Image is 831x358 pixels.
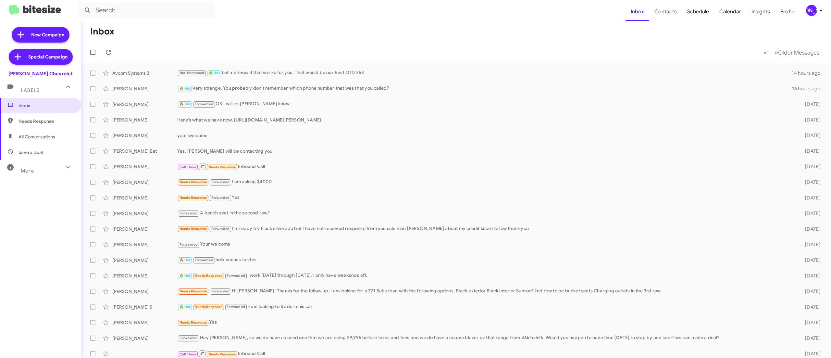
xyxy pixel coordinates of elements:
[793,117,826,123] div: [DATE]
[775,48,778,57] span: »
[177,162,793,171] div: Inbound Call
[180,320,207,325] span: Needs Response
[210,195,231,201] span: Forwarded
[112,226,177,232] div: [PERSON_NAME]
[180,305,191,309] span: 🔥 Hot
[180,258,191,262] span: 🔥 Hot
[682,2,714,21] a: Schedule
[112,319,177,326] div: [PERSON_NAME]
[177,100,793,108] div: OK I will let [PERSON_NAME] know.
[112,288,177,295] div: [PERSON_NAME]
[180,71,205,75] span: Not-Interested
[763,48,767,57] span: «
[112,210,177,217] div: [PERSON_NAME]
[793,179,826,185] div: [DATE]
[112,148,177,154] div: [PERSON_NAME] Bat
[112,273,177,279] div: [PERSON_NAME]
[19,118,74,124] span: Needs Response
[112,304,177,310] div: [PERSON_NAME] S
[180,165,196,169] span: Call Them
[12,27,69,43] a: New Campaign
[177,272,793,279] div: I work [DATE] through [DATE]. I only have weekends off.
[793,319,826,326] div: [DATE]
[19,102,74,109] span: Inbox
[112,85,177,92] div: [PERSON_NAME]
[8,70,73,77] div: [PERSON_NAME] Chevrolet
[806,5,817,16] div: [PERSON_NAME]
[112,132,177,139] div: [PERSON_NAME]
[210,179,231,185] span: Forwarded
[19,134,55,140] span: All Conversations
[792,70,826,76] div: 14 hours ago
[112,101,177,108] div: [PERSON_NAME]
[760,46,771,59] button: Previous
[793,288,826,295] div: [DATE]
[193,257,215,263] span: Forwarded
[208,352,236,356] span: Needs Response
[112,241,177,248] div: [PERSON_NAME]
[177,85,792,92] div: Very strange. You probably don't remember which phone number that was that you called?
[793,163,826,170] div: [DATE]
[180,227,207,231] span: Needs Response
[177,319,793,326] div: Yes
[225,273,247,279] span: Forwarded
[177,210,793,217] div: A bench seat in the second row?
[177,256,793,264] div: hola vuenas tardes
[177,225,793,233] div: I'm ready try truck silverado but I have not received response from you sale man [PERSON_NAME] ab...
[177,350,793,358] div: Inbound Call
[793,304,826,310] div: [DATE]
[793,148,826,154] div: [DATE]
[793,210,826,217] div: [DATE]
[177,288,793,295] div: Hi [PERSON_NAME]. Thanks for the follow up. I am looking for a Z71 Suburban with the following op...
[210,226,231,232] span: Forwarded
[180,102,191,106] span: 🔥 Hot
[792,85,826,92] div: 16 hours ago
[195,274,222,278] span: Needs Response
[180,180,207,184] span: Needs Response
[19,149,43,156] span: Save a Deal
[21,168,34,174] span: More
[112,179,177,185] div: [PERSON_NAME]
[90,26,114,37] h1: Inbox
[112,335,177,341] div: [PERSON_NAME]
[177,241,793,248] div: Your welcome
[180,352,196,356] span: Call Them
[760,46,823,59] nav: Page navigation example
[180,86,191,91] span: 🔥 Hot
[225,304,247,310] span: Forwarded
[177,334,793,342] div: Hey [PERSON_NAME], so we do have aa used one that we are doing 29,995 before taxes and fees and w...
[210,288,231,295] span: Forwarded
[177,132,793,139] div: your welcome
[714,2,746,21] a: Calendar
[177,178,793,186] div: I am asking $4000
[209,71,220,75] span: 🔥 Hot
[178,335,199,341] span: Forwarded
[793,351,826,357] div: [DATE]
[793,195,826,201] div: [DATE]
[775,2,800,21] a: Profile
[208,165,236,169] span: Needs Response
[793,257,826,263] div: [DATE]
[793,226,826,232] div: [DATE]
[180,289,207,293] span: Needs Response
[746,2,775,21] a: Insights
[28,54,68,60] span: Special Campaign
[177,69,792,77] div: Let me know if that works for you. That would be our Best OTD 25K
[112,70,177,76] div: Avcom Systems 2
[21,87,40,93] span: Labels
[626,2,649,21] a: Inbox
[793,241,826,248] div: [DATE]
[793,335,826,341] div: [DATE]
[178,242,199,248] span: Forwarded
[649,2,682,21] a: Contacts
[177,148,793,154] div: Yes. [PERSON_NAME] will be contacting you
[793,273,826,279] div: [DATE]
[180,274,191,278] span: 🔥 Hot
[79,3,215,18] input: Search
